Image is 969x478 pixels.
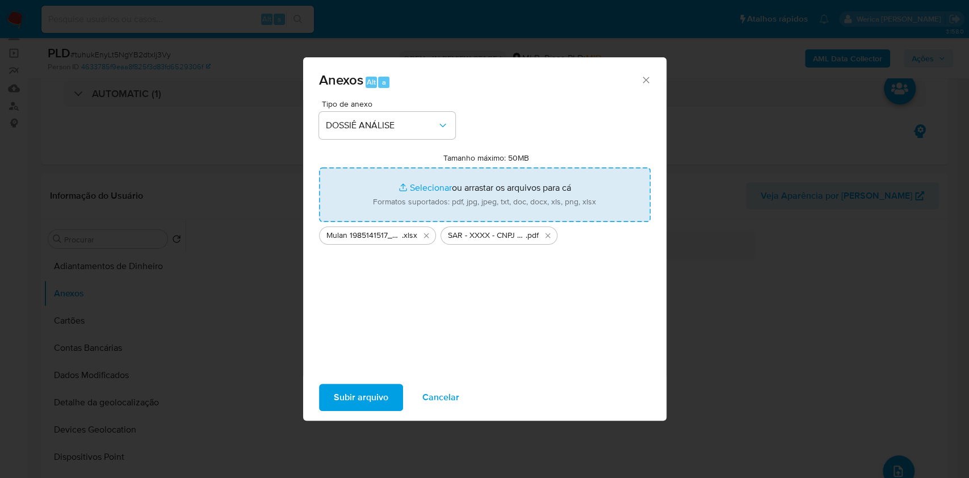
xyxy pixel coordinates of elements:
span: .xlsx [402,230,417,241]
span: SAR - XXXX - CNPJ 47049987000100 - FJR IPHONES LTDA [448,230,526,241]
ul: Arquivos selecionados [319,222,651,245]
button: Excluir Mulan 1985141517_2025_09_11_09_16_49.xlsx [420,229,433,242]
span: Cancelar [422,385,459,410]
label: Tamanho máximo: 50MB [443,153,529,163]
span: Anexos [319,70,363,90]
span: Subir arquivo [334,385,388,410]
span: Mulan 1985141517_2025_09_11_09_16_49 [326,230,402,241]
span: DOSSIÊ ANÁLISE [326,120,437,131]
button: Subir arquivo [319,384,403,411]
button: Fechar [640,74,651,85]
button: Cancelar [408,384,474,411]
button: DOSSIÊ ANÁLISE [319,112,455,139]
span: Alt [367,77,376,87]
span: Tipo de anexo [322,100,458,108]
button: Excluir SAR - XXXX - CNPJ 47049987000100 - FJR IPHONES LTDA.pdf [541,229,555,242]
span: .pdf [526,230,539,241]
span: a [382,77,386,87]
